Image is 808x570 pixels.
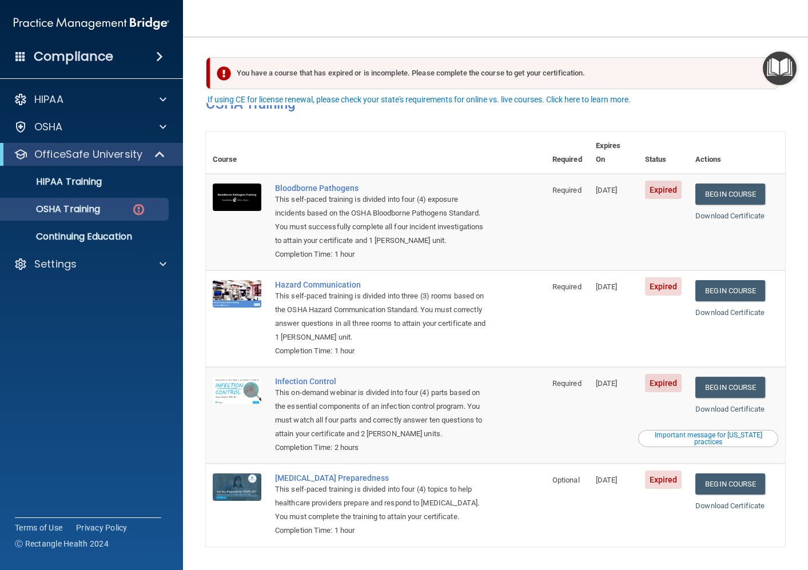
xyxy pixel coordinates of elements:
span: Optional [552,476,580,484]
span: Expired [645,471,682,489]
div: Completion Time: 1 hour [275,248,488,261]
div: This on-demand webinar is divided into four (4) parts based on the essential components of an inf... [275,386,488,441]
th: Expires On [589,132,638,174]
div: Important message for [US_STATE] practices [640,432,777,445]
img: exclamation-circle-solid-danger.72ef9ffc.png [217,66,231,81]
th: Status [638,132,689,174]
div: This self-paced training is divided into four (4) exposure incidents based on the OSHA Bloodborne... [275,193,488,248]
div: This self-paced training is divided into three (3) rooms based on the OSHA Hazard Communication S... [275,289,488,344]
p: Settings [34,257,77,271]
a: OSHA [14,120,166,134]
a: OfficeSafe University [14,148,166,161]
div: This self-paced training is divided into four (4) topics to help healthcare providers prepare and... [275,483,488,524]
button: Open Resource Center [763,51,797,85]
span: [DATE] [596,186,618,194]
h4: Compliance [34,49,113,65]
a: Begin Course [695,377,765,398]
span: [DATE] [596,379,618,388]
a: Terms of Use [15,522,62,533]
img: danger-circle.6113f641.png [132,202,146,217]
div: Completion Time: 2 hours [275,441,488,455]
p: HIPAA [34,93,63,106]
p: OSHA [34,120,63,134]
div: You have a course that has expired or is incomplete. Please complete the course to get your certi... [210,57,778,89]
button: If using CE for license renewal, please check your state's requirements for online vs. live cours... [206,94,632,105]
iframe: Drift Widget Chat Controller [611,490,794,535]
p: OfficeSafe University [34,148,142,161]
span: Required [552,282,582,291]
a: HIPAA [14,93,166,106]
a: Download Certificate [695,212,765,220]
a: Begin Course [695,280,765,301]
p: OSHA Training [7,204,100,215]
a: Download Certificate [695,308,765,317]
span: [DATE] [596,476,618,484]
a: Privacy Policy [76,522,128,533]
span: Expired [645,277,682,296]
a: Settings [14,257,166,271]
a: Infection Control [275,377,488,386]
th: Course [206,132,268,174]
a: Download Certificate [695,405,765,413]
th: Required [546,132,589,174]
a: [MEDICAL_DATA] Preparedness [275,473,488,483]
span: Expired [645,374,682,392]
button: Read this if you are a dental practitioner in the state of CA [638,430,778,447]
div: Completion Time: 1 hour [275,524,488,537]
th: Actions [688,132,785,174]
a: Begin Course [695,473,765,495]
p: Continuing Education [7,231,164,242]
p: HIPAA Training [7,176,102,188]
div: Completion Time: 1 hour [275,344,488,358]
a: Begin Course [695,184,765,205]
a: Bloodborne Pathogens [275,184,488,193]
span: Expired [645,181,682,199]
a: Hazard Communication [275,280,488,289]
h4: OSHA Training [206,96,785,112]
span: Ⓒ Rectangle Health 2024 [15,538,109,549]
span: Required [552,186,582,194]
span: Required [552,379,582,388]
span: [DATE] [596,282,618,291]
img: PMB logo [14,12,169,35]
div: If using CE for license renewal, please check your state's requirements for online vs. live cours... [208,95,631,103]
